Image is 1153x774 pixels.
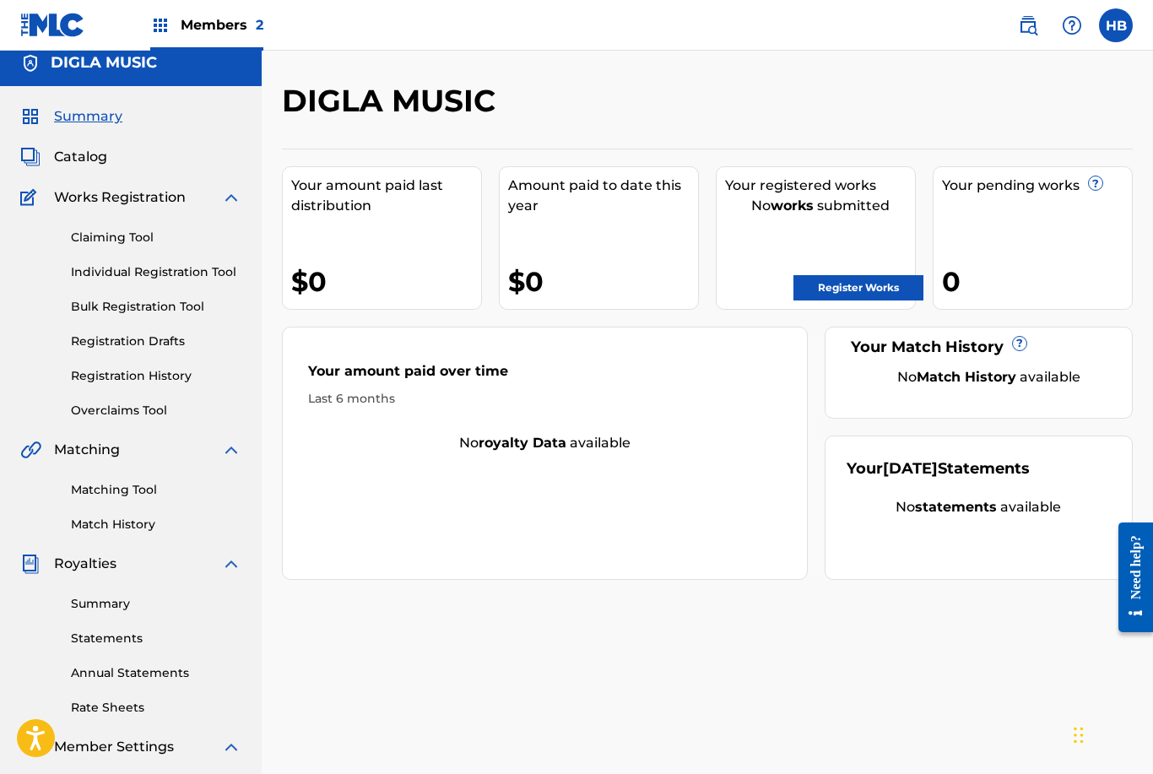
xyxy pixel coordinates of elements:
[71,367,241,385] a: Registration History
[725,196,915,216] div: No submitted
[308,361,782,390] div: Your amount paid over time
[71,630,241,647] a: Statements
[508,263,698,300] div: $0
[20,53,41,73] img: Accounts
[71,699,241,717] a: Rate Sheets
[181,15,263,35] span: Members
[221,737,241,757] img: expand
[479,435,566,451] strong: royalty data
[291,176,481,216] div: Your amount paid last distribution
[282,82,504,120] h2: DIGLA MUSIC
[847,336,1112,359] div: Your Match History
[221,187,241,208] img: expand
[71,664,241,682] a: Annual Statements
[1074,710,1084,760] div: Drag
[54,440,120,460] span: Matching
[20,106,41,127] img: Summary
[847,497,1112,517] div: No available
[54,187,186,208] span: Works Registration
[771,198,814,214] strong: works
[942,263,1132,300] div: 0
[71,333,241,350] a: Registration Drafts
[793,275,923,300] a: Register Works
[71,263,241,281] a: Individual Registration Tool
[1062,15,1082,35] img: help
[1106,507,1153,647] iframe: Resource Center
[71,229,241,246] a: Claiming Tool
[1099,8,1133,42] div: User Menu
[283,433,807,453] div: No available
[1011,8,1045,42] a: Public Search
[71,298,241,316] a: Bulk Registration Tool
[1013,337,1026,350] span: ?
[51,53,157,73] h5: DIGLA MUSIC
[150,15,171,35] img: Top Rightsholders
[20,13,85,37] img: MLC Logo
[221,554,241,574] img: expand
[868,367,1112,387] div: No available
[725,176,915,196] div: Your registered works
[20,147,41,167] img: Catalog
[1018,15,1038,35] img: search
[71,516,241,533] a: Match History
[883,459,938,478] span: [DATE]
[54,554,116,574] span: Royalties
[20,106,122,127] a: SummarySummary
[917,369,1016,385] strong: Match History
[308,390,782,408] div: Last 6 months
[291,263,481,300] div: $0
[1069,693,1153,774] iframe: Chat Widget
[942,176,1132,196] div: Your pending works
[20,147,107,167] a: CatalogCatalog
[1055,8,1089,42] div: Help
[508,176,698,216] div: Amount paid to date this year
[54,737,174,757] span: Member Settings
[71,481,241,499] a: Matching Tool
[847,457,1030,480] div: Your Statements
[20,554,41,574] img: Royalties
[71,595,241,613] a: Summary
[71,402,241,419] a: Overclaims Tool
[1089,176,1102,190] span: ?
[256,17,263,33] span: 2
[20,187,42,208] img: Works Registration
[54,147,107,167] span: Catalog
[20,440,41,460] img: Matching
[54,106,122,127] span: Summary
[221,440,241,460] img: expand
[915,499,997,515] strong: statements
